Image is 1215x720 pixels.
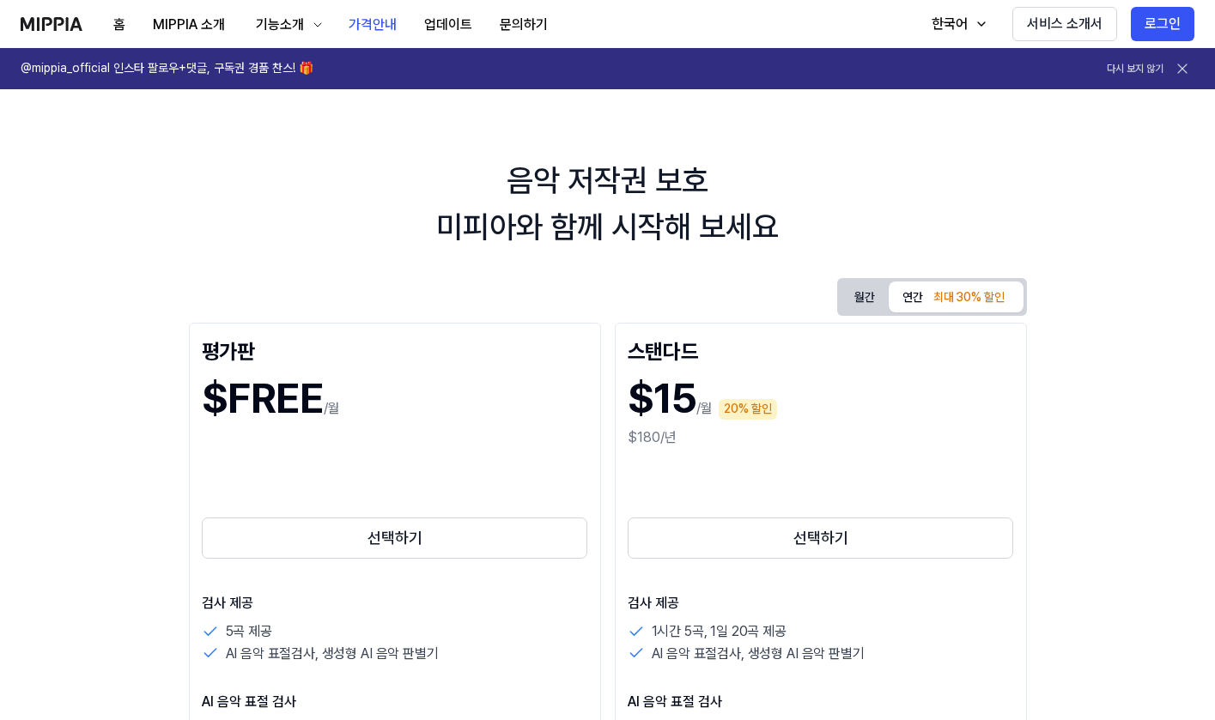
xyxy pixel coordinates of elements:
a: 가격안내 [335,1,410,48]
div: 기능소개 [252,15,307,35]
button: 선택하기 [628,517,1014,559]
p: AI 음악 표절 검사 [202,692,588,712]
a: 선택하기 [202,514,588,562]
div: 20% 할인 [719,399,777,420]
button: 선택하기 [202,517,588,559]
button: 서비스 소개서 [1012,7,1117,41]
button: 한국어 [914,7,999,41]
h1: $15 [628,370,696,427]
div: 스탠다드 [628,336,1014,363]
button: 문의하기 [486,8,562,42]
p: 5곡 제공 [226,620,272,643]
p: 1시간 5곡, 1일 20곡 제공 [652,620,787,643]
button: 홈 [100,8,139,42]
button: 가격안내 [335,8,410,42]
p: /월 [324,398,340,419]
button: 업데이트 [410,8,486,42]
button: 로그인 [1131,7,1194,41]
div: $180/년 [628,427,1014,448]
button: 연간 [889,281,1023,312]
p: /월 [696,398,713,419]
div: 최대 30% 할인 [928,287,1010,308]
h1: $FREE [202,370,324,427]
button: 다시 보지 않기 [1107,62,1163,76]
img: logo [21,17,82,31]
a: 선택하기 [628,514,1014,562]
div: 한국어 [928,14,971,34]
p: 검사 제공 [628,593,1014,614]
p: 검사 제공 [202,593,588,614]
p: AI 음악 표절 검사 [628,692,1014,712]
a: 업데이트 [410,1,486,48]
p: AI 음악 표절검사, 생성형 AI 음악 판별기 [226,643,439,665]
div: 평가판 [202,336,588,363]
button: 월간 [841,284,889,311]
h1: @mippia_official 인스타 팔로우+댓글, 구독권 경품 찬스! 🎁 [21,60,313,77]
button: 기능소개 [239,8,335,42]
p: AI 음악 표절검사, 생성형 AI 음악 판별기 [652,643,865,665]
button: MIPPIA 소개 [139,8,239,42]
